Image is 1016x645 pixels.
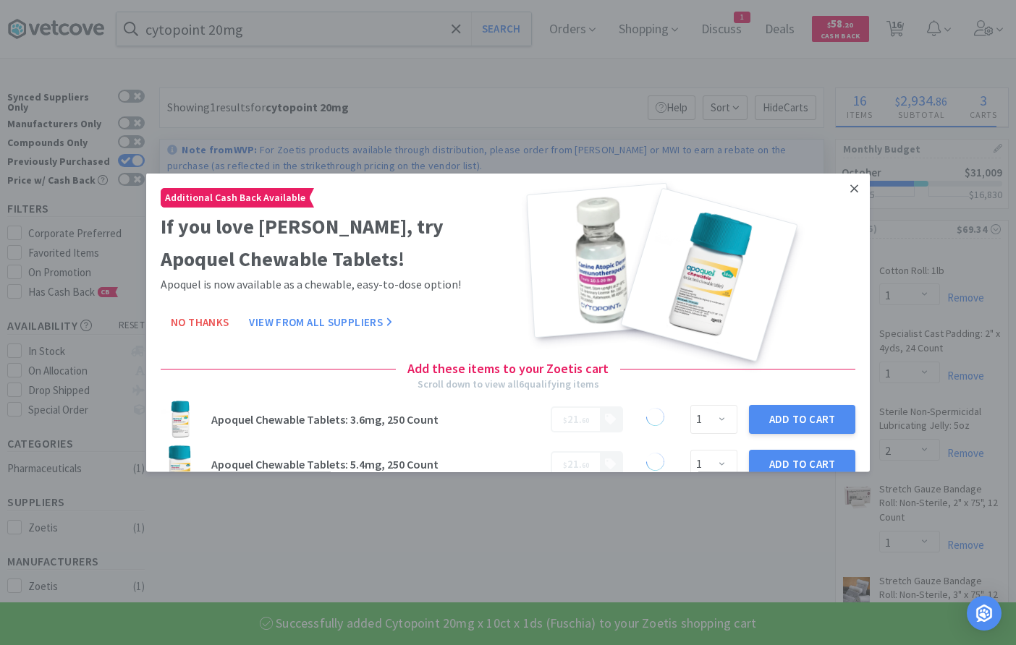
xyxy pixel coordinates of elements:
button: Add to Cart [749,449,855,478]
span: $ [563,460,567,469]
div: Scroll down to view all 6 qualifying items [418,376,599,392]
span: 21 [567,411,579,425]
span: . [563,411,589,425]
img: a05155ed4ddd44bd953750f3fc3e7c6a_598475.png [161,399,200,438]
span: 21 [567,456,579,470]
span: Additional Cash Back Available [161,189,309,207]
button: View From All Suppliers [239,308,402,337]
span: $ [563,415,567,424]
span: . [563,456,589,470]
h2: If you love [PERSON_NAME], try Apoquel Chewable Tablets! [161,210,502,275]
button: No Thanks [161,308,239,337]
div: Open Intercom Messenger [967,596,1002,631]
span: 60 [582,415,589,424]
h4: Add these items to your Zoetis cart [396,359,620,380]
img: cf4d15950dc948608a87d860c71dcee6_598476.png [161,444,200,483]
button: Add to Cart [749,404,855,433]
span: 60 [582,460,589,469]
h3: Apoquel Chewable Tablets: 5.4mg, 250 Count [211,458,542,469]
p: Apoquel is now available as a chewable, easy-to-dose option! [161,275,502,294]
h3: Apoquel Chewable Tablets: 3.6mg, 250 Count [211,413,542,424]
